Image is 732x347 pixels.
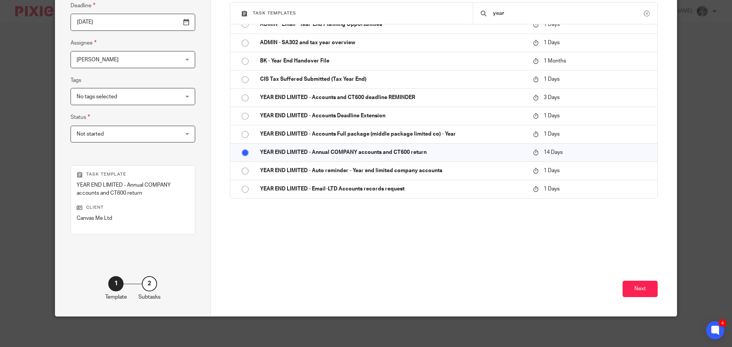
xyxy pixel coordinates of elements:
[623,281,658,297] button: Next
[108,276,124,291] div: 1
[77,171,189,177] p: Task template
[71,1,95,10] label: Deadline
[71,14,195,31] input: Pick a date
[544,22,560,27] span: 1 Days
[260,39,525,46] p: ADMIN - SA302 and tax year overview
[71,77,81,84] label: Tags
[142,276,157,291] div: 2
[77,131,104,137] span: Not started
[544,168,560,173] span: 1 Days
[260,112,525,120] p: YEAR END LIMITED - Accounts Deadline Extension
[492,9,644,18] input: Search...
[77,205,189,211] p: Client
[77,214,189,222] p: Canvas Me Ltd
[260,75,525,83] p: CIS Tax Suffered Submitted (Tax Year End)
[105,293,127,301] p: Template
[77,57,119,62] span: [PERSON_NAME]
[544,187,560,192] span: 1 Days
[260,130,525,138] p: YEAR END LIMITED - Accounts Full package (middle package limited co) - Year
[71,38,96,47] label: Assignee
[260,94,525,101] p: YEAR END LIMITED - Accounts and CT600 deadline REMINDER
[77,94,117,99] span: No tags selected
[77,181,189,197] p: YEAR END LIMITED - Annual COMPANY accounts and CT600 return
[260,21,525,28] p: ADMIN - Email - Year-End Planning Opportunities
[544,95,560,100] span: 3 Days
[253,11,296,15] span: Task templates
[544,40,560,45] span: 1 Days
[544,150,563,155] span: 14 Days
[138,293,161,301] p: Subtasks
[260,167,525,174] p: YEAR END LIMITED - Auto reminder - Year end limited company accounts
[544,131,560,137] span: 1 Days
[544,113,560,118] span: 1 Days
[260,149,525,156] p: YEAR END LIMITED - Annual COMPANY accounts and CT600 return
[260,185,525,193] p: YEAR END LIMITED - Email-LTD Accounts records request
[544,77,560,82] span: 1 Days
[544,58,566,64] span: 1 Months
[260,57,525,65] p: BK - Year End Handover File
[719,319,726,327] div: 4
[71,113,90,122] label: Status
